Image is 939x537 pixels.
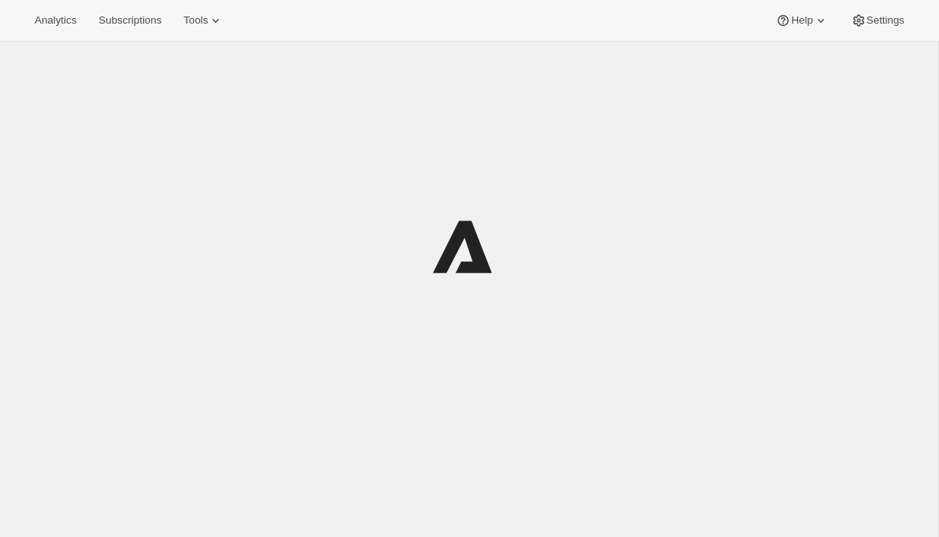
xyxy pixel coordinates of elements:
button: Analytics [25,9,86,31]
span: Subscriptions [98,14,161,27]
span: Settings [867,14,904,27]
button: Subscriptions [89,9,171,31]
button: Settings [841,9,914,31]
span: Tools [183,14,208,27]
span: Help [791,14,812,27]
button: Tools [174,9,233,31]
button: Help [766,9,837,31]
span: Analytics [35,14,76,27]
